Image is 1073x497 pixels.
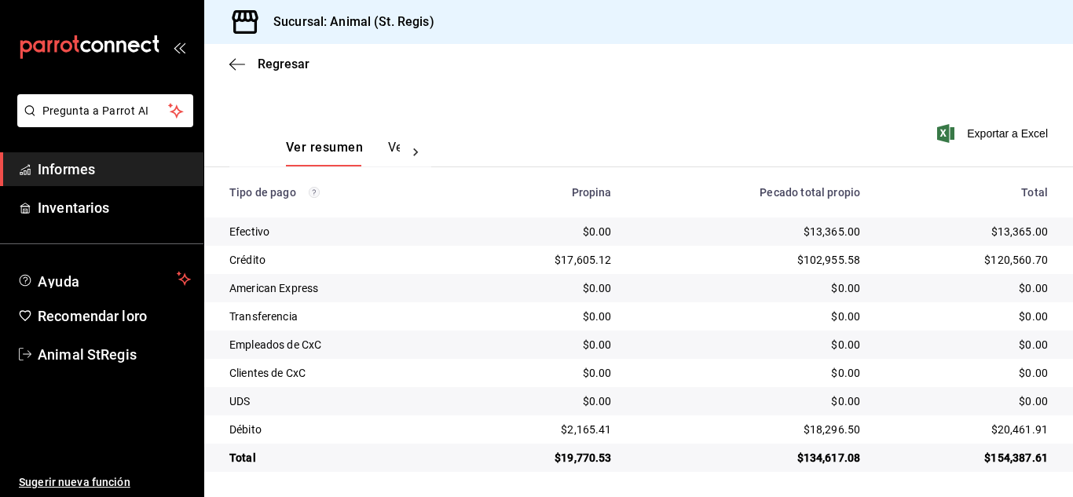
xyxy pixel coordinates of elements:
[804,225,861,238] font: $13,365.00
[286,139,400,166] div: pestañas de navegación
[991,423,1049,436] font: $20,461.91
[561,423,611,436] font: $2,165.41
[583,338,612,351] font: $0.00
[760,186,860,199] font: Pecado total propio
[286,140,363,155] font: Ver resumen
[797,451,861,464] font: $134,617.08
[583,395,612,407] font: $0.00
[572,186,612,199] font: Propina
[17,94,193,127] button: Pregunta a Parrot AI
[831,282,860,294] font: $0.00
[1019,338,1048,351] font: $0.00
[1021,186,1048,199] font: Total
[1019,395,1048,407] font: $0.00
[273,14,434,29] font: Sucursal: Animal (St. Regis)
[555,254,612,266] font: $17,605.12
[38,199,109,216] font: Inventarios
[804,423,861,436] font: $18,296.50
[229,310,298,323] font: Transferencia
[984,254,1048,266] font: $120,560.70
[229,225,269,238] font: Efectivo
[831,310,860,323] font: $0.00
[984,451,1048,464] font: $154,387.61
[229,395,250,407] font: UDS
[583,310,612,323] font: $0.00
[967,127,1048,140] font: Exportar a Excel
[19,476,130,488] font: Sugerir nueva función
[258,57,309,71] font: Regresar
[831,395,860,407] font: $0.00
[229,57,309,71] button: Regresar
[229,282,318,294] font: American Express
[831,367,860,379] font: $0.00
[1019,367,1048,379] font: $0.00
[555,451,612,464] font: $19,770.53
[38,161,95,177] font: Informes
[229,338,321,351] font: Empleados de CxC
[38,308,147,324] font: Recomendar loro
[229,423,262,436] font: Débito
[38,346,137,363] font: Animal StRegis
[173,41,185,53] button: abrir_cajón_menú
[38,273,80,290] font: Ayuda
[11,114,193,130] a: Pregunta a Parrot AI
[42,104,149,117] font: Pregunta a Parrot AI
[1019,282,1048,294] font: $0.00
[229,186,296,199] font: Tipo de pago
[388,140,447,155] font: Ver pagos
[831,338,860,351] font: $0.00
[229,367,306,379] font: Clientes de CxC
[1019,310,1048,323] font: $0.00
[991,225,1049,238] font: $13,365.00
[229,451,256,464] font: Total
[583,225,612,238] font: $0.00
[309,187,320,198] svg: Los pagos realizados con Pay y otras terminales son montos brutos.
[229,254,266,266] font: Crédito
[583,282,612,294] font: $0.00
[797,254,861,266] font: $102,955.58
[583,367,612,379] font: $0.00
[940,124,1048,143] button: Exportar a Excel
